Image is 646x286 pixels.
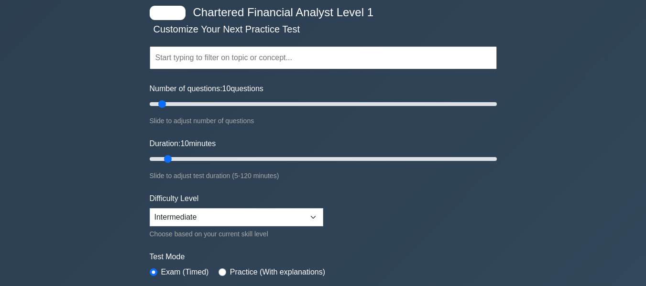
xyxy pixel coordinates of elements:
input: Start typing to filter on topic or concept... [150,46,497,69]
div: Slide to adjust number of questions [150,115,497,127]
label: Difficulty Level [150,193,199,204]
label: Exam (Timed) [161,266,209,278]
label: Test Mode [150,251,497,263]
span: 10 [222,85,231,93]
label: Practice (With explanations) [230,266,325,278]
h4: Chartered Financial Analyst Level 1 [189,6,450,20]
div: Choose based on your current skill level [150,228,323,240]
label: Duration: minutes [150,138,216,149]
span: 10 [180,139,189,148]
label: Number of questions: questions [150,83,263,95]
div: Slide to adjust test duration (5-120 minutes) [150,170,497,181]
